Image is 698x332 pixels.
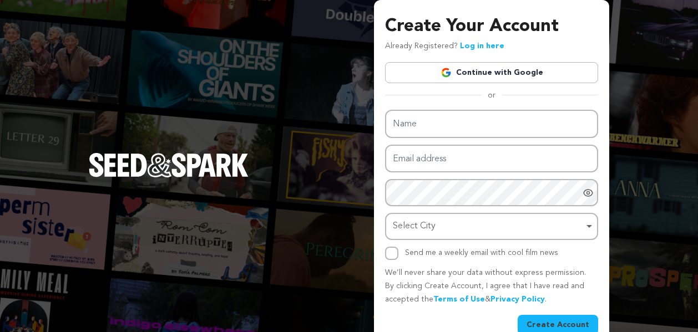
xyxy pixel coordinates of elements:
[385,40,504,53] p: Already Registered?
[385,267,598,306] p: We’ll never share your data without express permission. By clicking Create Account, I agree that ...
[385,145,598,173] input: Email address
[405,249,558,257] label: Send me a weekly email with cool film news
[460,42,504,50] a: Log in here
[583,187,594,198] a: Show password as plain text. Warning: this will display your password on the screen.
[385,110,598,138] input: Name
[393,218,584,234] div: Select City
[441,67,452,78] img: Google logo
[89,153,249,200] a: Seed&Spark Homepage
[385,13,598,40] h3: Create Your Account
[481,90,502,101] span: or
[89,153,249,177] img: Seed&Spark Logo
[385,62,598,83] a: Continue with Google
[490,295,545,303] a: Privacy Policy
[433,295,485,303] a: Terms of Use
